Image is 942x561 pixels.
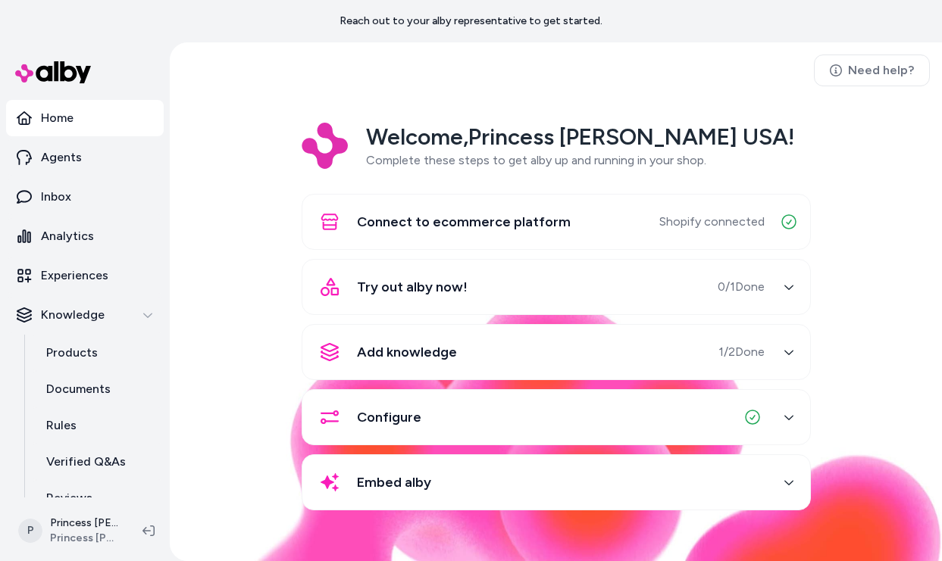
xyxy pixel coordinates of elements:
[357,211,571,232] span: Connect to ecommerce platform
[31,480,164,516] a: Reviews
[311,399,801,435] button: Configure
[15,61,91,83] img: alby Logo
[31,407,164,444] a: Rules
[311,334,801,370] button: Add knowledge1/2Done
[311,204,801,240] button: Connect to ecommerce platformShopify connected
[718,278,765,296] span: 0 / 1 Done
[46,453,126,471] p: Verified Q&As
[659,213,765,231] span: Shopify connected
[31,371,164,407] a: Documents
[718,343,765,361] span: 1 / 2 Done
[46,416,77,435] p: Rules
[357,407,421,428] span: Configure
[46,380,111,398] p: Documents
[6,297,164,333] button: Knowledge
[311,464,801,500] button: Embed alby
[46,344,98,362] p: Products
[18,519,42,543] span: P
[50,516,118,531] p: Princess [PERSON_NAME] USA Shopify
[170,294,942,561] img: alby Bubble
[6,100,164,136] a: Home
[366,123,794,151] h2: Welcome, Princess [PERSON_NAME] USA !
[41,188,71,206] p: Inbox
[6,139,164,176] a: Agents
[41,227,94,245] p: Analytics
[357,341,457,363] span: Add knowledge
[46,489,92,507] p: Reviews
[31,335,164,371] a: Products
[9,506,130,555] button: PPrincess [PERSON_NAME] USA ShopifyPrincess [PERSON_NAME] USA
[340,14,602,29] p: Reach out to your alby representative to get started.
[366,153,706,167] span: Complete these steps to get alby up and running in your shop.
[41,266,108,285] p: Experiences
[6,179,164,215] a: Inbox
[41,306,105,324] p: Knowledge
[814,55,930,86] a: Need help?
[302,123,348,169] img: Logo
[50,531,118,546] span: Princess [PERSON_NAME] USA
[357,472,431,493] span: Embed alby
[41,109,74,127] p: Home
[6,257,164,294] a: Experiences
[41,148,82,167] p: Agents
[311,269,801,305] button: Try out alby now!0/1Done
[31,444,164,480] a: Verified Q&As
[357,276,468,298] span: Try out alby now!
[6,218,164,254] a: Analytics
